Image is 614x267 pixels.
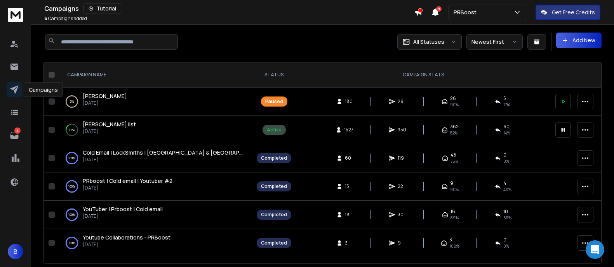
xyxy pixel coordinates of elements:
[398,183,405,189] span: 22
[450,208,455,215] span: 16
[296,62,551,88] th: CAMPAIGN STATS
[503,95,506,102] span: 5
[8,244,23,259] button: B
[58,62,252,88] th: CAMPAIGN NAME
[83,92,127,100] a: [PERSON_NAME]
[83,185,172,191] p: [DATE]
[58,201,252,229] td: 100%YouTuber | Prboost | Cold email[DATE]
[503,186,511,193] span: 40 %
[450,158,458,164] span: 75 %
[503,243,509,249] span: 0 %
[503,180,506,186] span: 4
[261,212,287,218] div: Completed
[68,183,75,190] p: 100 %
[436,6,442,12] span: 9
[58,88,252,116] td: 2%[PERSON_NAME][DATE]
[83,177,172,185] a: PRboost | Cold email | Youtuber #2
[83,234,170,241] a: Youtube Collaborations - PRBoost
[536,5,600,20] button: Get Free Credits
[344,127,353,133] span: 1527
[261,240,287,246] div: Completed
[398,98,405,105] span: 29
[261,183,287,189] div: Completed
[83,149,244,157] a: Cold Email | LockSmiths | [GEOGRAPHIC_DATA] & [GEOGRAPHIC_DATA]
[398,212,405,218] span: 30
[7,127,22,143] a: 4
[398,155,405,161] span: 119
[83,121,136,128] a: [PERSON_NAME] list
[261,155,287,161] div: Completed
[83,213,163,219] p: [DATE]
[58,172,252,201] td: 100%PRboost | Cold email | Youtuber #2[DATE]
[413,38,444,46] p: All Statuses
[466,34,523,50] button: Newest First
[83,205,163,213] a: YouTuber | Prboost | Cold email
[44,3,414,14] div: Campaigns
[398,240,405,246] span: 9
[24,83,63,97] div: Campaigns
[14,127,21,134] p: 4
[83,234,170,241] span: Youtube Collaborations - PRBoost
[58,229,252,257] td: 100%Youtube Collaborations - PRBoost[DATE]
[265,98,283,105] div: Paused
[454,9,480,16] p: PRBoost
[450,215,459,221] span: 89 %
[44,15,47,22] span: 6
[503,158,509,164] span: 0 %
[58,144,252,172] td: 100%Cold Email | LockSmiths | [GEOGRAPHIC_DATA] & [GEOGRAPHIC_DATA][DATE]
[503,130,510,136] span: 14 %
[68,239,75,247] p: 100 %
[83,241,170,248] p: [DATE]
[450,95,456,102] span: 26
[69,126,75,134] p: 15 %
[252,62,296,88] th: STATUS
[70,98,74,105] p: 2 %
[552,9,595,16] p: Get Free Credits
[345,98,353,105] span: 180
[267,127,282,133] div: Active
[83,3,121,14] button: Tutorial
[450,186,459,193] span: 90 %
[503,124,510,130] span: 60
[503,237,506,243] span: 0
[83,128,136,134] p: [DATE]
[68,154,75,162] p: 100 %
[345,183,353,189] span: 15
[345,240,353,246] span: 3
[586,240,604,259] div: Open Intercom Messenger
[449,237,452,243] span: 3
[503,208,508,215] span: 10
[450,152,456,158] span: 45
[556,33,602,48] button: Add New
[83,149,268,156] span: Cold Email | LockSmiths | [GEOGRAPHIC_DATA] & [GEOGRAPHIC_DATA]
[503,152,506,158] span: 0
[450,124,459,130] span: 362
[83,100,127,106] p: [DATE]
[450,180,453,186] span: 9
[450,130,457,136] span: 82 %
[345,212,353,218] span: 18
[397,127,406,133] span: 950
[449,243,459,249] span: 100 %
[44,16,87,22] p: Campaigns added
[503,102,510,108] span: 17 %
[450,102,459,108] span: 90 %
[68,211,75,219] p: 100 %
[503,215,511,221] span: 56 %
[83,157,244,163] p: [DATE]
[345,155,353,161] span: 60
[58,116,252,144] td: 15%[PERSON_NAME] list[DATE]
